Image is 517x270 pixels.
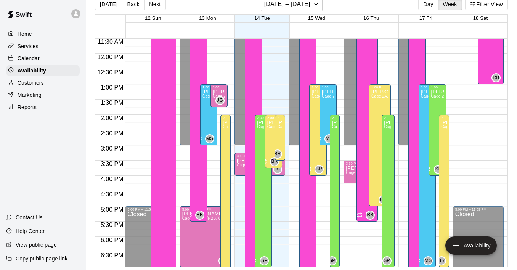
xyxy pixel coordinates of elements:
[237,163,326,167] span: Cage 4A, Cage 4B, Cage 4C, Cage 4 - Full Cage
[473,15,488,21] button: 18 Sat
[257,125,382,129] span: Cage 2A, Cage 2B, Cage 3A, Cage 3B, Cage 4A, Cage 4B, Cage 4C
[195,211,204,220] div: Rafael Betances
[215,96,225,105] div: Jesse Gassman
[363,15,379,21] button: 16 Thu
[99,176,125,182] span: 4:00 PM
[425,257,432,265] span: MS
[369,84,391,206] div: 1:00 PM – 5:00 PM: Available
[223,116,228,120] div: 2:00 PM – 7:30 PM
[199,15,216,21] button: 13 Mon
[379,195,388,204] div: Billy Jack Ryan
[329,257,336,265] span: SP
[371,85,389,89] div: 1:00 PM – 5:00 PM
[332,116,338,120] div: 2:00 PM – 7:00 PM
[382,256,392,265] div: Sterling Perry
[260,256,269,265] div: Sterling Perry
[384,125,509,129] span: Cage 4B, Cage 4C, Cage 2A, Cage 2B, Cage 3A, Cage 3B, Cage 4A
[16,255,67,262] p: Copy public page link
[99,130,125,137] span: 2:30 PM
[95,54,125,60] span: 12:00 PM
[346,162,392,166] div: 3:30 PM – 4:15 PM
[99,252,125,259] span: 6:30 PM
[367,211,374,219] span: RB
[356,212,363,218] span: Recurring availability
[309,84,326,176] div: 1:00 PM – 4:00 PM: Available
[273,149,282,159] div: Billy Jack Ryan
[455,207,501,211] div: 5:00 PM – 11:59 PM
[434,165,443,174] div: Sterling Perry
[16,241,57,249] p: View public page
[196,211,203,219] span: RB
[439,115,449,267] div: 2:00 PM – 7:00 PM: Available
[326,135,333,143] span: MS
[217,97,223,104] span: JG
[438,257,445,265] span: BR
[237,154,283,158] div: 3:15 PM – 4:00 PM
[206,135,214,143] span: MS
[274,150,281,158] span: BR
[6,77,80,88] div: Customers
[328,256,337,265] div: Sterling Perry
[6,101,80,113] a: Reports
[431,85,444,89] div: 1:00 PM – 4:00 PM
[220,257,226,265] span: JG
[99,115,125,121] span: 2:00 PM
[99,100,125,106] span: 1:30 PM
[437,256,446,265] div: Billy Jack Ryan
[441,116,447,120] div: 2:00 PM – 7:00 PM
[380,196,386,204] span: BR
[6,65,80,76] a: Availability
[218,256,228,265] div: Jesse Gassman
[366,211,375,220] div: Rafael Betances
[271,158,278,166] span: BR
[322,85,334,89] div: 1:00 PM – 3:00 PM
[275,166,281,173] span: JG
[210,84,228,107] div: 1:00 PM – 1:45 PM: Available
[6,28,80,40] a: Home
[316,166,322,173] span: BR
[344,161,394,183] div: 3:30 PM – 4:15 PM: Available
[18,42,39,50] p: Services
[419,84,436,267] div: 1:00 PM – 7:00 PM: Available
[99,84,125,91] span: 1:00 PM
[99,237,125,243] span: 6:00 PM
[18,55,40,62] p: Calendar
[18,91,42,99] p: Marketing
[205,134,214,143] div: Mackie Skall
[421,85,434,89] div: 1:00 PM – 7:00 PM
[265,115,282,168] div: 2:00 PM – 3:45 PM: Available
[16,227,45,235] p: Help Center
[275,115,285,161] div: 2:00 PM – 3:30 PM: Available
[419,15,432,21] button: 17 Fri
[99,145,125,152] span: 3:00 PM
[145,15,161,21] button: 12 Sun
[254,15,270,21] button: 14 Tue
[202,85,215,89] div: 1:00 PM – 3:00 PM
[429,84,446,176] div: 1:00 PM – 4:00 PM: Available
[6,89,80,101] a: Marketing
[315,165,324,174] div: Billy Jack Ryan
[16,214,43,221] p: Contact Us
[267,116,280,120] div: 2:00 PM – 3:45 PM
[6,53,80,64] a: Calendar
[273,165,282,174] div: Jesse Gassman
[261,257,268,265] span: SP
[320,84,337,145] div: 1:00 PM – 3:00 PM: Available
[424,256,433,265] div: Mackie Skall
[493,74,499,82] span: RB
[311,85,324,89] div: 1:00 PM – 4:00 PM
[6,40,80,52] a: Services
[277,116,283,120] div: 2:00 PM – 3:30 PM
[308,15,326,21] button: 15 Wed
[18,67,46,74] p: Availability
[18,30,32,38] p: Home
